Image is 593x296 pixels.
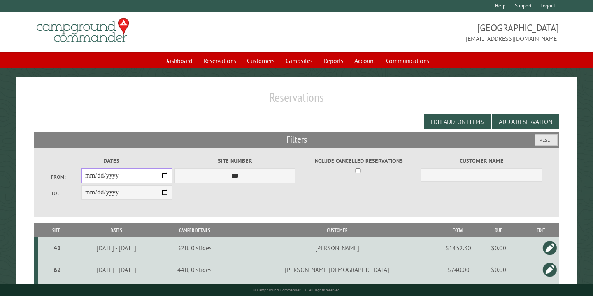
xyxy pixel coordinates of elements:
[51,157,172,165] label: Dates
[474,237,523,259] td: $0.00
[535,134,558,146] button: Reset
[492,114,559,129] button: Add a Reservation
[76,244,157,252] div: [DATE] - [DATE]
[474,223,523,237] th: Due
[421,157,542,165] label: Customer Name
[174,157,295,165] label: Site Number
[231,259,443,280] td: [PERSON_NAME][DEMOGRAPHIC_DATA]
[242,53,279,68] a: Customers
[298,157,419,165] label: Include Cancelled Reservations
[443,259,474,280] td: $740.00
[158,259,231,280] td: 44ft, 0 slides
[231,223,443,237] th: Customer
[350,53,380,68] a: Account
[281,53,318,68] a: Campsites
[424,114,491,129] button: Edit Add-on Items
[253,287,340,293] small: © Campground Commander LLC. All rights reserved.
[158,237,231,259] td: 32ft, 0 slides
[474,259,523,280] td: $0.00
[34,90,559,111] h1: Reservations
[76,266,157,273] div: [DATE] - [DATE]
[41,266,73,273] div: 62
[51,190,81,197] label: To:
[319,53,348,68] a: Reports
[381,53,434,68] a: Communications
[158,223,231,237] th: Camper Details
[38,223,75,237] th: Site
[296,21,559,43] span: [GEOGRAPHIC_DATA] [EMAIL_ADDRESS][DOMAIN_NAME]
[443,237,474,259] td: $1452.30
[51,173,81,181] label: From:
[523,223,559,237] th: Edit
[41,244,73,252] div: 41
[199,53,241,68] a: Reservations
[231,237,443,259] td: [PERSON_NAME]
[160,53,197,68] a: Dashboard
[74,223,158,237] th: Dates
[443,223,474,237] th: Total
[34,132,559,147] h2: Filters
[34,15,132,45] img: Campground Commander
